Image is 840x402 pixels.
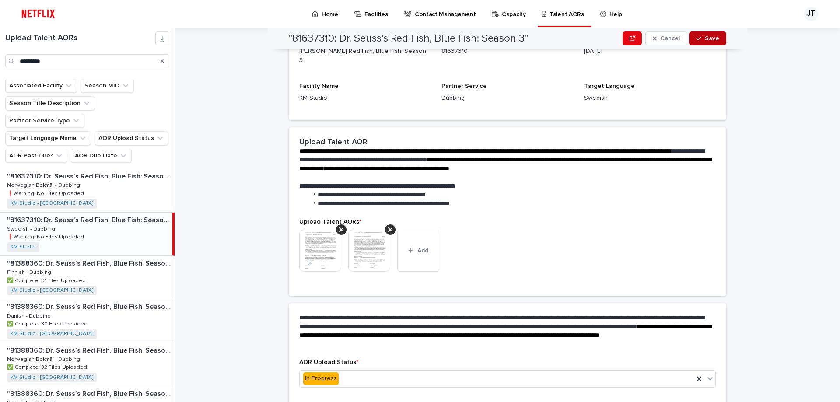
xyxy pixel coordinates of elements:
[5,96,95,110] button: Season Title Description
[5,34,155,43] h1: Upload Talent AORs
[804,7,818,21] div: JT
[289,32,528,45] h2: "81637310: Dr. Seuss’s Red Fish, Blue Fish: Season 3"
[7,388,173,398] p: "81388360: Dr. Seuss’s Red Fish, Blue Fish: Season 1"
[299,219,361,225] span: Upload Talent AORs
[299,94,431,103] p: KM Studio
[584,94,716,103] p: Swedish
[7,268,53,276] p: Finnish - Dubbing
[5,54,169,68] input: Search
[10,200,93,206] a: KM Studio - [GEOGRAPHIC_DATA]
[441,94,573,103] p: Dubbing
[7,224,57,232] p: Swedish - Dubbing
[441,83,487,89] span: Partner Service
[7,189,86,197] p: ❗️Warning: No Files Uploaded
[7,276,87,284] p: ✅ Complete: 12 Files Uploaded
[7,301,173,311] p: "81388360: Dr. Seuss’s Red Fish, Blue Fish: Season 1"
[10,374,93,381] a: KM Studio - [GEOGRAPHIC_DATA]
[5,131,91,145] button: Target Language Name
[5,79,77,93] button: Associated Facility
[303,372,339,385] div: In Progress
[397,230,439,272] button: Add
[7,181,82,189] p: Norwegian Bokmål - Dubbing
[94,131,168,145] button: AOR Upload Status
[7,363,89,371] p: ✅ Complete: 32 Files Uploaded
[10,331,93,337] a: KM Studio - [GEOGRAPHIC_DATA]
[7,345,173,355] p: "81388360: Dr. Seuss’s Red Fish, Blue Fish: Season 1"
[417,248,428,254] span: Add
[7,319,89,327] p: ✅ Complete: 30 Files Uploaded
[660,35,680,42] span: Cancel
[299,359,358,365] span: AOR Upload Status
[80,79,134,93] button: Season MID
[299,138,367,147] h2: Upload Talent AOR
[71,149,132,163] button: AOR Due Date
[7,355,82,363] p: Norwegian Bokmål - Dubbing
[17,5,59,23] img: ifQbXi3ZQGMSEF7WDB7W
[441,47,573,56] p: 81637310
[7,232,86,240] p: ❗️Warning: No Files Uploaded
[645,31,687,45] button: Cancel
[7,171,173,181] p: "81637310: Dr. Seuss’s Red Fish, Blue Fish: Season 3"
[10,244,36,250] a: KM Studio
[5,114,84,128] button: Partner Service Type
[705,35,719,42] span: Save
[5,149,67,163] button: AOR Past Due?
[7,214,171,224] p: "81637310: Dr. Seuss’s Red Fish, Blue Fish: Season 3"
[584,47,716,56] p: [DATE]
[299,47,431,65] p: [PERSON_NAME] Red Fish, Blue Fish: Season 3
[7,311,52,319] p: Danish - Dubbing
[7,258,173,268] p: "81388360: Dr. Seuss’s Red Fish, Blue Fish: Season 1"
[584,83,635,89] span: Target Language
[299,83,339,89] span: Facility Name
[10,287,93,294] a: KM Studio - [GEOGRAPHIC_DATA]
[689,31,726,45] button: Save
